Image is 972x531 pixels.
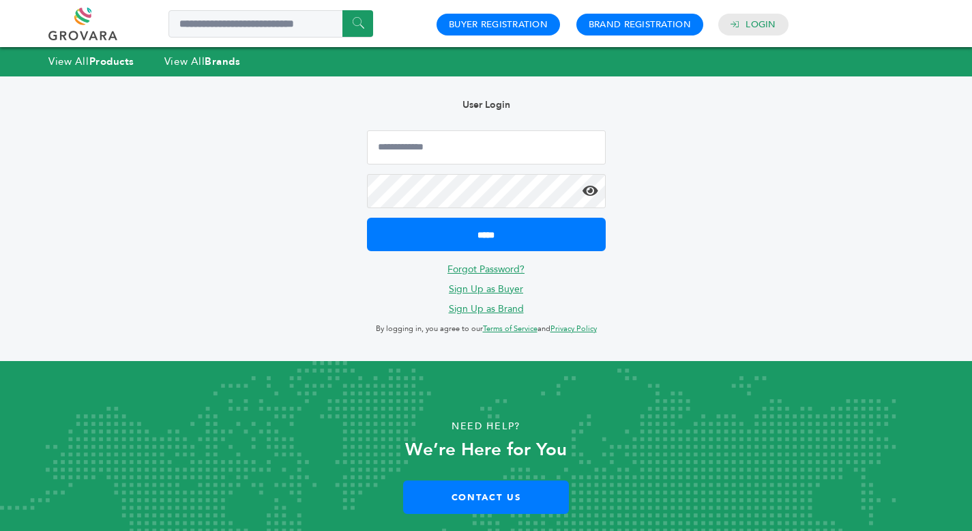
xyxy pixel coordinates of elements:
a: Brand Registration [589,18,691,31]
b: User Login [462,98,510,111]
a: Forgot Password? [447,263,525,276]
input: Search a product or brand... [168,10,373,38]
p: Need Help? [48,416,924,437]
a: Sign Up as Buyer [449,283,523,296]
a: Contact Us [403,480,569,514]
strong: Products [89,55,134,68]
a: View AllProducts [48,55,134,68]
p: By logging in, you agree to our and [367,321,606,337]
input: Password [367,174,606,208]
a: Login [746,18,776,31]
a: Privacy Policy [550,324,597,334]
input: Email Address [367,130,606,164]
strong: We’re Here for You [405,437,567,462]
a: View AllBrands [164,55,241,68]
a: Sign Up as Brand [449,302,524,315]
strong: Brands [205,55,240,68]
a: Terms of Service [483,324,537,334]
a: Buyer Registration [449,18,548,31]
